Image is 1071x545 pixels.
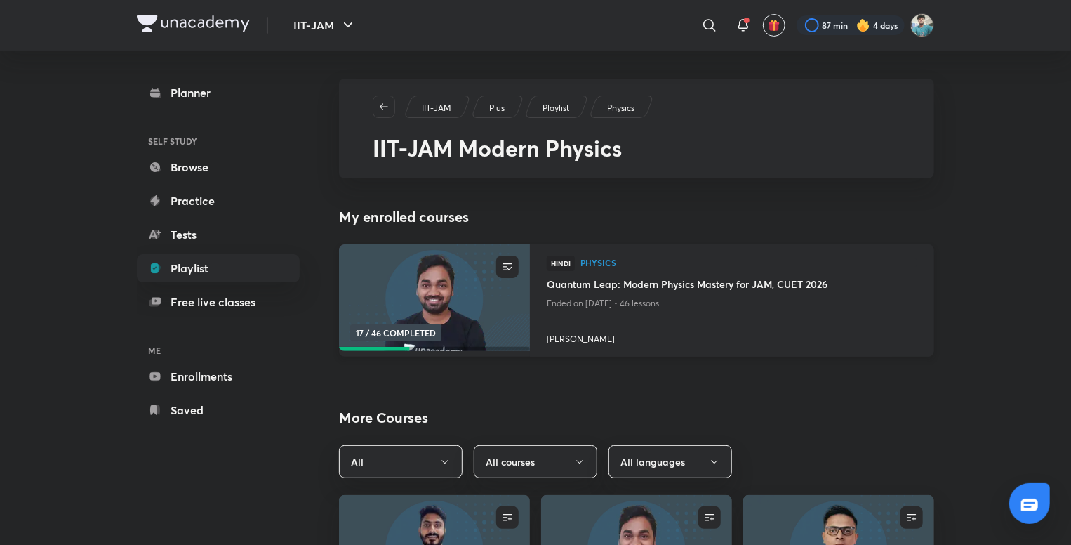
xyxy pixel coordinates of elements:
h6: SELF STUDY [137,129,300,153]
a: [PERSON_NAME] [547,327,917,346]
img: Company Logo [137,15,250,32]
a: IIT-JAM [420,102,454,114]
a: Browse [137,153,300,181]
button: All courses [474,445,597,478]
a: Playlist [137,254,300,282]
p: Plus [489,102,505,114]
p: Ended on [DATE] • 46 lessons [547,294,917,313]
span: 17 / 46 COMPLETED [350,324,441,341]
p: IIT-JAM [422,102,451,114]
a: Saved [137,396,300,424]
p: Playlist [543,102,569,114]
a: Physics [580,258,917,268]
h2: More Courses [339,407,934,428]
img: ARINDAM MONDAL [910,13,934,37]
span: IIT-JAM Modern Physics [373,133,622,163]
span: Hindi [547,256,575,271]
p: Physics [607,102,634,114]
a: Quantum Leap: Modern Physics Mastery for JAM, CUET 2026 [547,277,917,294]
img: new-thumbnail [337,244,531,353]
a: Free live classes [137,288,300,316]
button: All languages [608,445,732,478]
h4: My enrolled courses [339,206,934,228]
a: Company Logo [137,15,250,36]
a: new-thumbnail17 / 46 COMPLETED [339,244,530,357]
button: avatar [763,14,785,37]
a: Physics [605,102,637,114]
a: Plus [487,102,507,114]
h6: ME [137,339,300,362]
span: Physics [580,258,917,267]
a: Enrollments [137,362,300,390]
a: Playlist [540,102,572,114]
button: IIT-JAM [285,11,365,39]
img: avatar [768,19,780,32]
button: All [339,445,463,478]
a: Planner [137,79,300,107]
a: Practice [137,187,300,215]
img: streak [856,18,870,32]
a: Tests [137,221,300,249]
